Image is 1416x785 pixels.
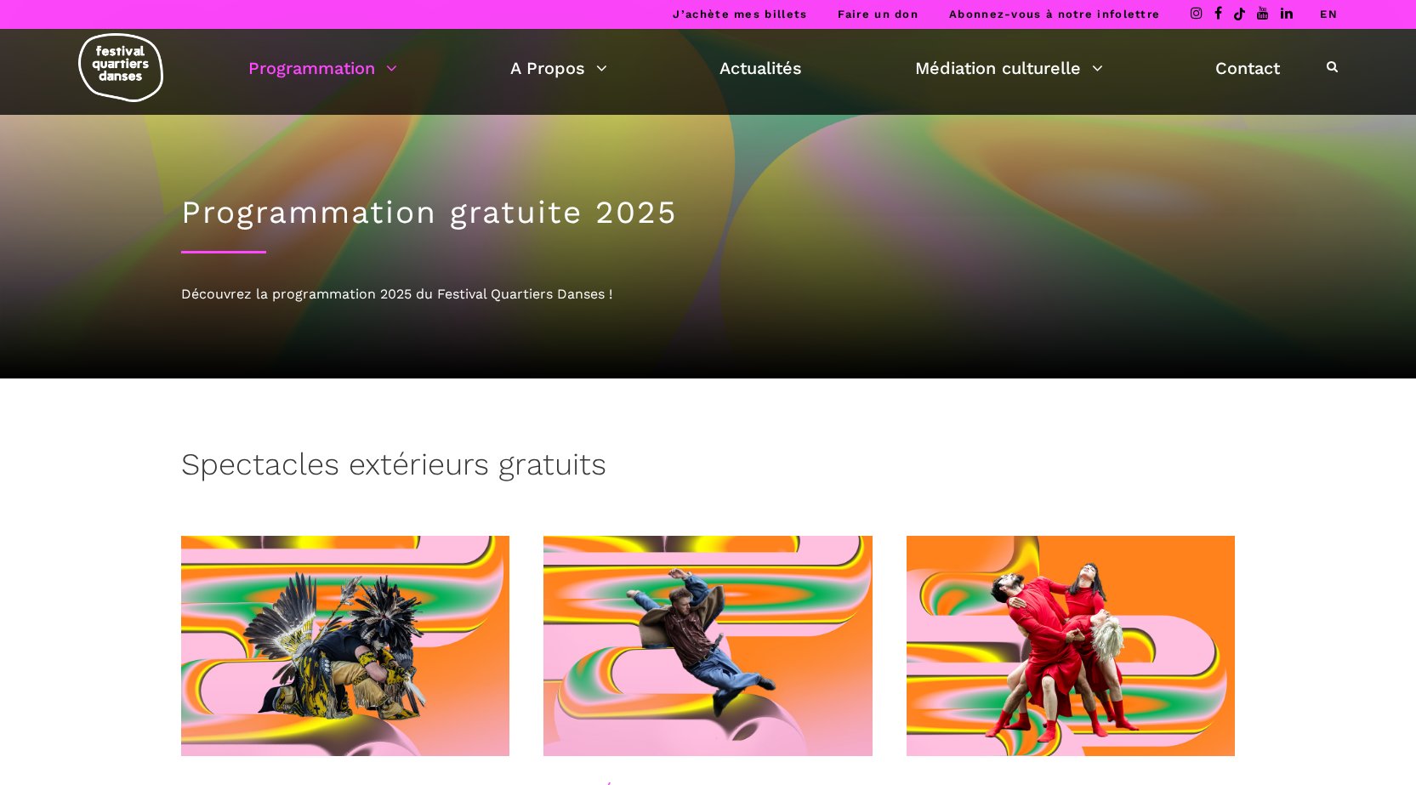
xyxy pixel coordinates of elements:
a: Faire un don [838,8,918,20]
a: A Propos [510,54,607,82]
img: logo-fqd-med [78,33,163,102]
a: EN [1320,8,1338,20]
h3: Spectacles extérieurs gratuits [181,447,606,489]
div: Découvrez la programmation 2025 du Festival Quartiers Danses ! [181,283,1236,305]
a: J’achète mes billets [673,8,807,20]
a: Programmation [248,54,397,82]
a: Abonnez-vous à notre infolettre [949,8,1160,20]
a: Médiation culturelle [915,54,1103,82]
a: Contact [1215,54,1280,82]
a: Actualités [719,54,802,82]
h1: Programmation gratuite 2025 [181,194,1236,231]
